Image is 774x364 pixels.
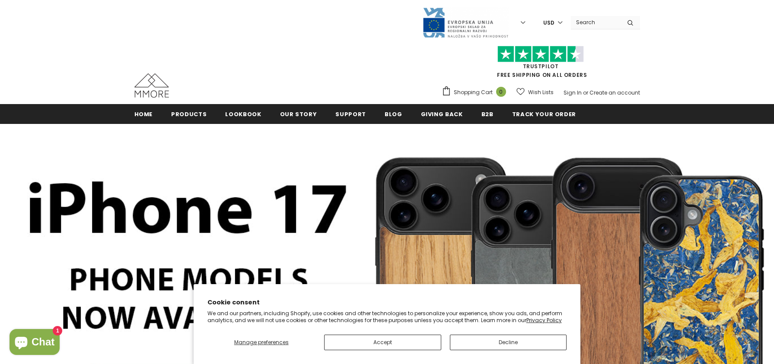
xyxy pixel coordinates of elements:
span: Wish Lists [528,88,554,97]
span: FREE SHIPPING ON ALL ORDERS [442,50,640,79]
a: Sign In [564,89,582,96]
a: support [335,104,366,123]
span: Shopping Cart [454,88,493,97]
a: B2B [481,104,494,123]
a: Trustpilot [523,63,559,70]
p: We and our partners, including Shopify, use cookies and other technologies to personalize your ex... [207,310,567,323]
button: Accept [324,335,441,350]
a: Home [134,104,153,123]
a: Track your order [512,104,576,123]
a: Our Story [280,104,317,123]
button: Decline [450,335,567,350]
a: Blog [385,104,402,123]
h2: Cookie consent [207,298,567,307]
input: Search Site [571,16,621,28]
img: MMORE Cases [134,73,169,98]
a: Wish Lists [516,85,554,100]
a: Shopping Cart 0 [442,86,510,99]
inbox-online-store-chat: Shopify online store chat [7,329,62,357]
span: or [583,89,588,96]
span: support [335,110,366,118]
span: Home [134,110,153,118]
a: Giving back [421,104,463,123]
img: Trust Pilot Stars [497,46,584,63]
button: Manage preferences [207,335,315,350]
a: Products [171,104,207,123]
span: Blog [385,110,402,118]
span: USD [543,19,554,27]
a: Lookbook [225,104,261,123]
span: B2B [481,110,494,118]
a: Create an account [589,89,640,96]
a: Privacy Policy [526,317,562,324]
span: Giving back [421,110,463,118]
span: Products [171,110,207,118]
span: Our Story [280,110,317,118]
span: Track your order [512,110,576,118]
span: 0 [496,87,506,97]
img: Javni Razpis [422,7,509,38]
span: Lookbook [225,110,261,118]
span: Manage preferences [234,339,289,346]
a: Javni Razpis [422,19,509,26]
